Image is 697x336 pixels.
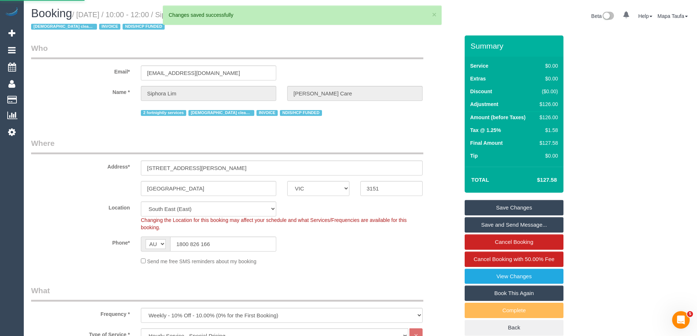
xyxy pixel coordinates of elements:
[537,139,558,147] div: $127.58
[31,43,423,59] legend: Who
[470,75,486,82] label: Extras
[280,110,322,116] span: NDIS/HCP FUNDED
[470,62,488,69] label: Service
[31,24,97,30] span: [DEMOGRAPHIC_DATA] cleaner preferred
[470,114,525,121] label: Amount (before Taxes)
[123,24,164,30] span: NDIS/HCP FUNDED
[465,252,563,267] a: Cancel Booking with 50.00% Fee
[141,110,186,116] span: 2 fortnightly services
[99,24,120,30] span: INVOICE
[465,269,563,284] a: View Changes
[672,311,690,329] iframe: Intercom live chat
[687,311,693,317] span: 5
[470,152,478,159] label: Tip
[537,101,558,108] div: $126.00
[26,201,135,211] label: Location
[465,320,563,335] a: Back
[360,181,423,196] input: Post Code*
[470,127,501,134] label: Tax @ 1.25%
[591,13,614,19] a: Beta
[537,127,558,134] div: $1.58
[141,65,276,80] input: Email*
[515,177,557,183] h4: $127.58
[537,152,558,159] div: $0.00
[31,138,423,154] legend: Where
[141,86,276,101] input: First Name*
[537,114,558,121] div: $126.00
[465,217,563,233] a: Save and Send Message...
[465,200,563,215] a: Save Changes
[471,177,489,183] strong: Total
[471,42,560,50] h3: Summary
[4,7,19,18] img: Automaid Logo
[26,161,135,170] label: Address*
[31,285,423,302] legend: What
[638,13,652,19] a: Help
[141,181,276,196] input: Suburb*
[26,65,135,75] label: Email*
[465,286,563,301] a: Book This Again
[470,139,503,147] label: Final Amount
[432,11,436,18] button: ×
[141,217,407,230] span: Changing the Location for this booking may affect your schedule and what Services/Frequencies are...
[537,62,558,69] div: $0.00
[188,110,254,116] span: [DEMOGRAPHIC_DATA] cleaner preferred
[26,86,135,96] label: Name *
[470,101,498,108] label: Adjustment
[26,237,135,246] label: Phone*
[602,12,614,21] img: New interface
[474,256,555,262] span: Cancel Booking with 50.00% Fee
[537,75,558,82] div: $0.00
[470,88,492,95] label: Discount
[31,7,72,20] span: Booking
[26,308,135,318] label: Frequency *
[465,234,563,250] a: Cancel Booking
[287,86,423,101] input: Last Name*
[256,110,278,116] span: INVOICE
[169,11,436,19] div: Changes saved successfully
[537,88,558,95] div: ($0.00)
[170,237,276,252] input: Phone*
[147,258,256,264] span: Send me free SMS reminders about my booking
[657,13,688,19] a: Mapa Taufa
